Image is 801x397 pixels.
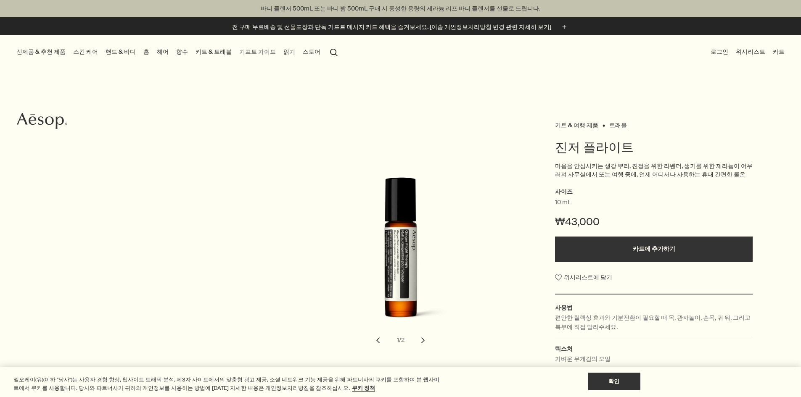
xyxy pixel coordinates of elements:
nav: supplementary [709,35,786,69]
a: 향수 [174,46,190,58]
span: 10 mL [555,198,571,207]
button: 검색창 열기 [326,44,341,60]
button: previous slide [369,331,387,350]
svg: Aesop [17,113,67,129]
p: 전 구매 무료배송 및 선물포장과 단독 기프트 메시지 카드 혜택을 즐겨보세요. [이솝 개인정보처리방침 변경 관련 자세히 보기] [232,23,551,32]
button: next slide [414,331,432,350]
button: 확인 [588,373,640,390]
a: 기프트 가이드 [238,46,278,58]
p: 바디 클렌저 500mL 또는 바디 밤 500mL 구매 시 풍성한 용량의 제라늄 리프 바디 클렌저를 선물로 드립니다. [8,4,793,13]
a: 헤어 [155,46,170,58]
button: 전 구매 무료배송 및 선물포장과 단독 기프트 메시지 카드 혜택을 즐겨보세요. [이솝 개인정보처리방침 변경 관련 자세히 보기] [232,22,569,32]
a: 핸드 & 바디 [104,46,137,58]
h2: 텍스처 [555,344,753,353]
a: 홈 [142,46,151,58]
div: 진저 플라이트 [267,177,534,350]
div: 엘오케이(유)(이하 "당사")는 사용자 경험 향상, 웹사이트 트래픽 분석, 제3자 사이트에서의 맞춤형 광고 제공, 소셜 네트워크 기능 제공을 위해 파트너사의 쿠키를 포함하여 ... [13,376,441,392]
a: Aesop [15,110,69,134]
button: 스토어 [301,46,322,58]
button: 카트에 추가하기 - ₩43,000 [555,237,753,262]
p: 편안한 릴렉싱 효과와 기분전환이 필요할 때 목, 관자놀이, 손목, 귀 뒤, 그리고 복부에 직접 발라주세요. [555,313,753,332]
button: 신제품 & 추천 제품 [15,46,67,58]
a: 개인 정보 보호에 대한 자세한 정보, 새 탭에서 열기 [352,384,375,392]
a: 스킨 케어 [71,46,100,58]
button: 위시리스트에 담기 [555,270,612,285]
button: 로그인 [709,46,730,58]
h2: 사용법 [555,303,753,312]
p: 마음을 안심시키는 생강 뿌리, 진정을 위한 라벤더, 생기를 위한 제라늄이 어우러져 사무실에서 또는 여행 중에, 언제 어디서나 사용하는 휴대 간편한 롤온 [555,162,753,179]
h1: 진저 플라이트 [555,139,753,156]
a: 읽기 [282,46,297,58]
nav: primary [15,35,341,69]
img: Back of Ginger Flight Therapy in amber glass bottle [311,177,496,339]
a: 위시리스트 [734,46,767,58]
a: 키트 & 트래블 [194,46,233,58]
h2: 사이즈 [555,187,753,197]
span: ₩43,000 [555,215,600,229]
a: 트래블 [609,121,627,126]
button: 카트 [771,46,786,58]
a: 키트 & 여행 제품 [555,121,598,126]
p: 가벼운 무게감의 오일 [555,354,611,363]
